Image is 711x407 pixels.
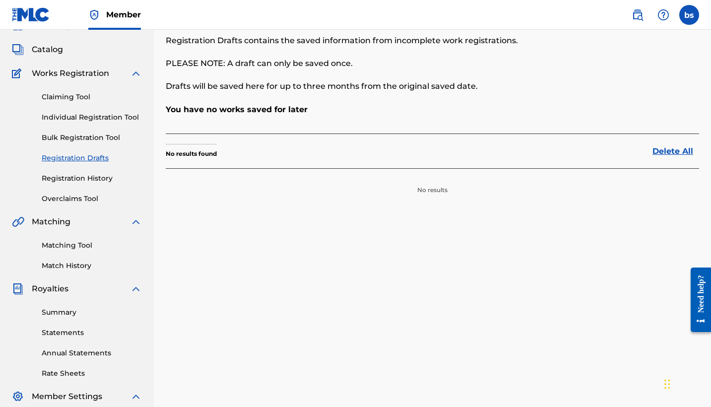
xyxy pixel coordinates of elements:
img: MLC Logo [12,7,50,22]
img: Catalog [12,44,24,56]
img: search [632,9,644,21]
img: expand [130,391,142,403]
img: expand [130,283,142,295]
a: Delete All [652,145,699,157]
div: Drag [664,369,670,399]
a: Overclaims Tool [42,194,142,204]
img: Top Rightsholder [88,9,100,21]
a: SummarySummary [12,20,72,32]
a: Registration Drafts [42,153,142,163]
img: Works Registration [12,68,25,79]
div: User Menu [679,5,699,25]
img: help [657,9,669,21]
span: Catalog [32,44,63,56]
span: Royalties [32,283,68,295]
span: Matching [32,216,70,228]
p: PLEASE NOTE: A draft can only be saved once. [166,58,577,69]
img: Royalties [12,283,24,295]
a: Statements [42,328,142,338]
a: Public Search [628,5,647,25]
a: Rate Sheets [42,368,142,379]
a: Individual Registration Tool [42,112,142,123]
img: Matching [12,216,24,228]
div: Help [653,5,673,25]
span: Works Registration [32,68,109,79]
a: Match History [42,261,142,271]
p: No results found [166,149,217,158]
p: No results [417,174,448,195]
img: Member Settings [12,391,24,403]
img: expand [130,68,142,79]
iframe: Chat Widget [661,359,711,407]
a: Bulk Registration Tool [42,133,142,143]
span: Member [106,9,141,20]
a: Matching Tool [42,240,142,251]
a: Summary [42,307,142,318]
p: You have no works saved for later [166,104,699,116]
span: Member Settings [32,391,102,403]
a: Annual Statements [42,348,142,358]
iframe: Resource Center [683,258,711,342]
p: Registration Drafts contains the saved information from incomplete work registrations. [166,35,577,47]
img: expand [130,216,142,228]
a: Claiming Tool [42,92,142,102]
a: Registration History [42,173,142,184]
p: Drafts will be saved here for up to three months from the original saved date. [166,80,577,92]
a: CatalogCatalog [12,44,63,56]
